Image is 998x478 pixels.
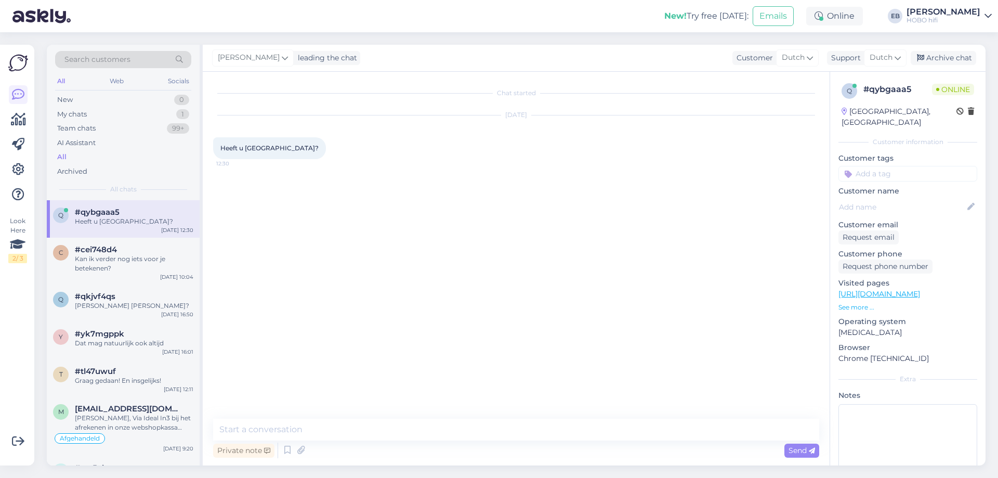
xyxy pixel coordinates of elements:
div: 0 [174,95,189,105]
div: Customer information [838,137,977,147]
span: #vzt5elnn [75,463,114,473]
span: Afgehandeld [60,435,100,442]
span: #qybgaaa5 [75,208,120,217]
div: New [57,95,73,105]
span: m [58,408,64,416]
input: Add name [839,201,965,213]
div: [DATE] [213,110,819,120]
div: leading the chat [294,53,357,63]
div: Try free [DATE]: [664,10,748,22]
span: Search customers [64,54,130,65]
p: Notes [838,390,977,401]
div: AI Assistant [57,138,96,148]
p: Operating system [838,316,977,327]
div: Kan ik verder nog iets voor je betekenen? [75,254,193,273]
span: t [59,370,63,378]
span: q [58,295,63,303]
a: [URL][DOMAIN_NAME] [838,289,920,299]
p: Customer phone [838,249,977,260]
p: Visited pages [838,278,977,289]
div: Private note [213,444,274,458]
div: [PERSON_NAME] [907,8,980,16]
div: Heeft u [GEOGRAPHIC_DATA]? [75,217,193,226]
p: Chrome [TECHNICAL_ID] [838,353,977,364]
p: Browser [838,342,977,353]
div: All [55,74,67,88]
div: Request phone number [838,260,933,274]
span: q [58,211,63,219]
div: EB [888,9,902,23]
p: Customer name [838,186,977,197]
div: Extra [838,374,977,384]
span: c [59,249,63,256]
span: #qkjvf4qs [75,292,115,301]
span: Heeft u [GEOGRAPHIC_DATA]? [220,144,319,152]
div: Request email [838,230,899,244]
div: Online [806,7,863,25]
span: [PERSON_NAME] [218,52,280,63]
b: New! [664,11,687,21]
span: y [59,333,63,341]
div: Graag gedaan! En insgelijks! [75,376,193,385]
span: Send [789,446,815,455]
div: [PERSON_NAME], Via Ideal In3 bij het afrekenen in onze webshopkassa [PERSON_NAME] gebruikmaken va... [75,414,193,432]
span: m_de_jong7@hotmail.com [75,404,183,414]
div: 1 [176,109,189,120]
a: [PERSON_NAME]HOBO hifi [907,8,992,24]
p: See more ... [838,303,977,312]
span: #tl47uwuf [75,367,116,376]
div: Team chats [57,123,96,134]
div: [DATE] 10:04 [160,273,193,281]
div: Customer [732,53,773,63]
p: Customer email [838,219,977,230]
div: [DATE] 9:20 [163,445,193,453]
div: [DATE] 12:30 [161,226,193,234]
div: [GEOGRAPHIC_DATA], [GEOGRAPHIC_DATA] [842,106,956,128]
div: HOBO hifi [907,16,980,24]
div: Dat mag natuurlijk ook altijd [75,339,193,348]
div: 99+ [167,123,189,134]
span: #cei748d4 [75,245,117,254]
span: Dutch [870,52,892,63]
span: Online [932,84,974,95]
div: Web [108,74,126,88]
span: q [847,87,852,95]
button: Emails [753,6,794,26]
p: [MEDICAL_DATA] [838,327,977,338]
div: 2 / 3 [8,254,27,263]
span: Dutch [782,52,805,63]
span: #yk7mgppk [75,329,124,339]
div: Socials [166,74,191,88]
p: Customer tags [838,153,977,164]
div: Archive chat [911,51,976,65]
div: [DATE] 12:11 [164,385,193,393]
div: # qybgaaa5 [863,83,932,96]
div: Chat started [213,88,819,98]
div: [PERSON_NAME] [PERSON_NAME]? [75,301,193,311]
div: [DATE] 16:01 [162,348,193,356]
div: Support [827,53,861,63]
span: 12:30 [216,160,255,167]
img: Askly Logo [8,53,28,73]
div: All [57,152,67,162]
input: Add a tag [838,166,977,182]
div: My chats [57,109,87,120]
div: Look Here [8,216,27,263]
span: All chats [110,185,137,194]
div: [DATE] 16:50 [161,311,193,318]
div: Archived [57,166,87,177]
